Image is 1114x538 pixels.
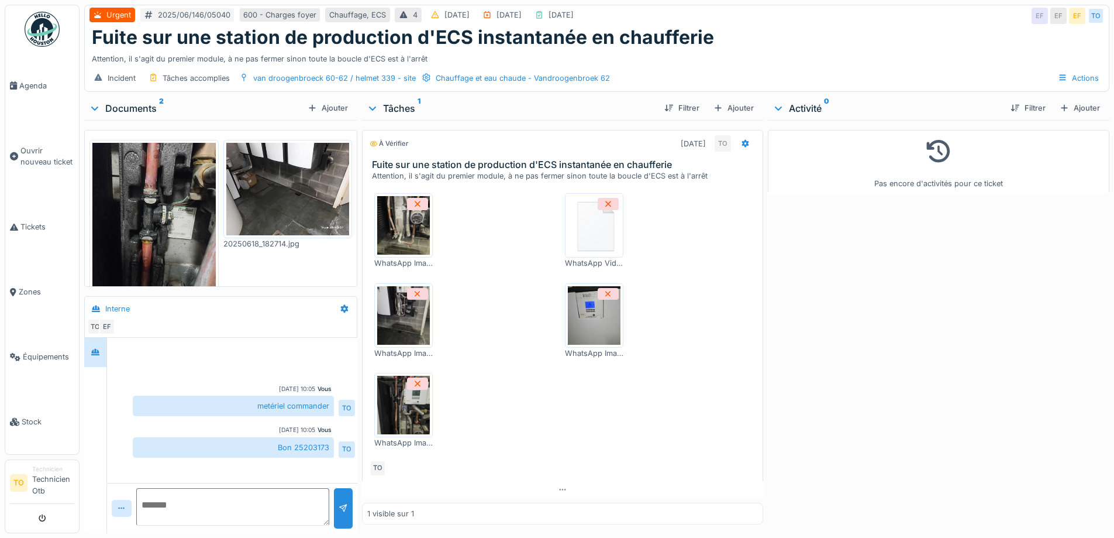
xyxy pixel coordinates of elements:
div: TO [87,318,104,335]
div: [DATE] [549,9,574,20]
span: Équipements [23,351,74,362]
img: hz9kyp1smbiyru5gyedlzuygxfaf [92,143,216,307]
div: van droogenbroeck 60-62 / helmet 339 - site [253,73,416,84]
h3: Fuite sur une station de production d'ECS instantanée en chaufferie [372,159,757,170]
div: 2025/06/146/05040 [158,9,230,20]
sup: 1 [418,101,420,115]
div: Ajouter [709,100,758,116]
div: Interne [105,303,130,314]
div: 20250618_182714.jpg [223,238,353,249]
div: WhatsApp Vidéo [DATE] à 13.44.36_3a255c7c.mp4 [565,258,623,269]
div: Ajouter [1055,100,1105,116]
span: Agenda [19,80,74,91]
span: Zones [19,286,74,297]
sup: 0 [824,101,829,115]
div: [DATE] 10:05 [279,385,315,393]
div: TO [370,460,386,477]
div: TO [715,135,731,152]
div: À vérifier [370,139,408,149]
div: Filtrer [1006,100,1050,116]
div: Incident [108,73,136,84]
img: t1mu6nsbib3q0sux9r8394iwbwbv [226,143,350,235]
a: Agenda [5,53,79,118]
img: jvjvs099fce45vhfrlw7qqq5hzjl [377,286,430,345]
div: Technicien [32,465,74,474]
img: 7onb90fgdt77rqlgkji6o7rpi3q1 [568,286,620,345]
div: Attention, il s'agit du premier module, à ne pas fermer sinon toute la boucle d'ECS est à l'arrêt [92,49,1102,64]
a: Ouvrir nouveau ticket [5,118,79,194]
div: WhatsApp Image [DATE] 15.22.16_a2f84b60.jpg [374,437,433,448]
div: Vous [318,385,332,393]
div: Chauffage, ECS [329,9,386,20]
div: Activité [772,101,1001,115]
a: Stock [5,389,79,454]
div: metériel commander [133,396,334,416]
div: 600 - Charges foyer [243,9,316,20]
sup: 2 [159,101,164,115]
div: [DATE] [444,9,470,20]
div: Actions [1053,70,1104,87]
div: EF [1069,8,1085,24]
span: Ouvrir nouveau ticket [20,145,74,167]
div: EF [1050,8,1067,24]
li: Technicien Otb [32,465,74,501]
div: TO [339,441,355,458]
div: [DATE] [681,138,706,149]
div: Pas encore d'activités pour ce ticket [775,135,1102,190]
div: Bon 25203173 [133,437,334,458]
div: Vous [318,426,332,434]
li: TO [10,474,27,492]
div: EF [1032,8,1048,24]
div: Tâches [367,101,654,115]
span: Stock [22,416,74,427]
img: 84750757-fdcc6f00-afbb-11ea-908a-1074b026b06b.png [568,196,620,255]
div: 4 [413,9,418,20]
div: WhatsApp Image [DATE] à 13.44.33_0026e760.jpg [374,258,433,269]
div: [DATE] 10:05 [279,426,315,434]
span: Tickets [20,221,74,232]
a: Équipements [5,324,79,389]
div: Documents [89,101,303,115]
a: Zones [5,259,79,324]
a: Tickets [5,194,79,259]
div: 1 visible sur 1 [367,508,414,519]
img: xy1btz78ui00p7gs6gkoa4gp6uet [377,196,430,255]
div: TO [339,400,355,416]
div: Filtrer [660,100,704,116]
div: WhatsApp Image [DATE] à 15.22.16_20770316.jpg [565,348,623,359]
a: TO TechnicienTechnicien Otb [10,465,74,504]
div: EF [99,318,115,335]
div: Urgent [106,9,131,20]
img: Badge_color-CXgf-gQk.svg [25,12,60,47]
div: WhatsApp Image [DATE] 13.44.36_af837f72.jpg [374,348,433,359]
div: Chauffage et eau chaude - Vandroogenbroek 62 [436,73,610,84]
div: TO [1088,8,1104,24]
h1: Fuite sur une station de production d'ECS instantanée en chaufferie [92,26,714,49]
div: Ajouter [303,100,353,116]
div: Tâches accomplies [163,73,230,84]
img: 1ec8gxsnep83k6uyg4qaczwl8x6i [377,376,430,434]
div: Attention, il s'agit du premier module, à ne pas fermer sinon toute la boucle d'ECS est à l'arrêt [372,170,757,181]
div: [DATE] [496,9,522,20]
